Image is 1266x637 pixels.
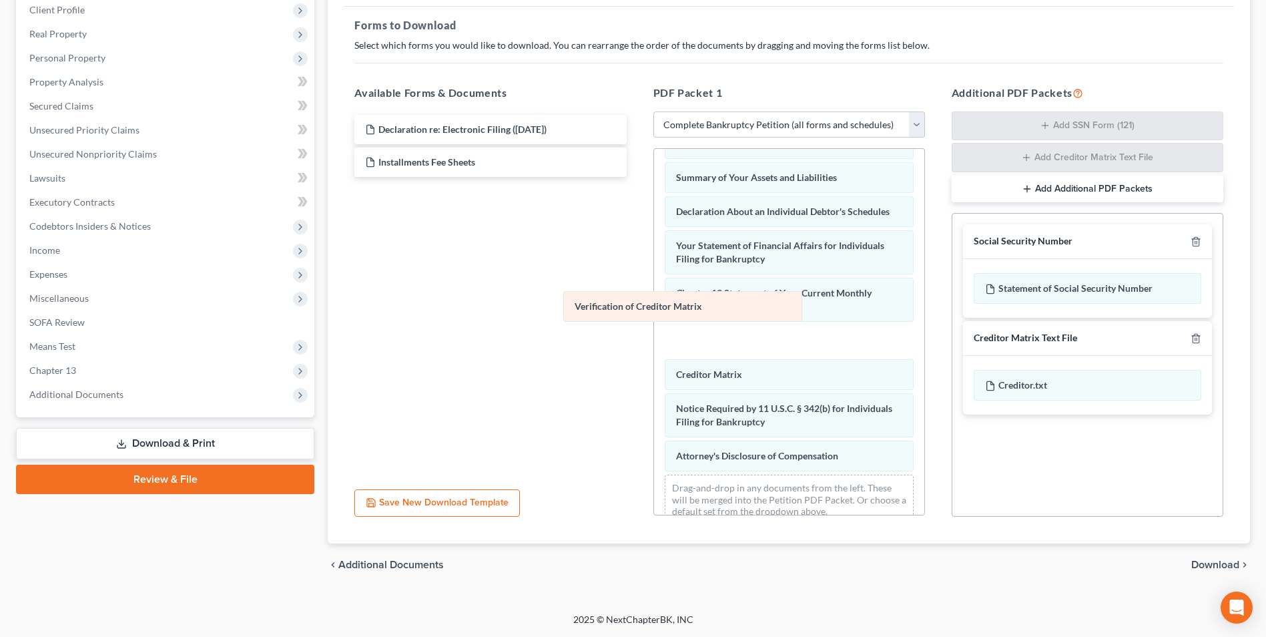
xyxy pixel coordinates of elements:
[29,268,67,280] span: Expenses
[1191,560,1250,570] button: Download chevron_right
[974,332,1077,345] div: Creditor Matrix Text File
[29,220,151,232] span: Codebtors Insiders & Notices
[378,156,475,168] span: Installments Fee Sheets
[676,240,884,264] span: Your Statement of Financial Affairs for Individuals Filing for Bankruptcy
[29,52,105,63] span: Personal Property
[974,370,1201,401] div: Creditor.txt
[1239,560,1250,570] i: chevron_right
[16,428,314,459] a: Download & Print
[19,190,314,214] a: Executory Contracts
[952,85,1223,101] h5: Additional PDF Packets
[253,613,1014,637] div: 2025 © NextChapterBK, INC
[338,560,444,570] span: Additional Documents
[29,124,139,136] span: Unsecured Priority Claims
[29,365,76,376] span: Chapter 13
[354,489,520,517] button: Save New Download Template
[1191,560,1239,570] span: Download
[328,560,338,570] i: chevron_left
[29,292,89,304] span: Miscellaneous
[974,273,1201,304] div: Statement of Social Security Number
[653,85,925,101] h5: PDF Packet 1
[29,244,60,256] span: Income
[29,196,115,208] span: Executory Contracts
[19,310,314,335] a: SOFA Review
[354,85,626,101] h5: Available Forms & Documents
[952,175,1223,203] button: Add Additional PDF Packets
[354,17,1223,33] h5: Forms to Download
[974,235,1072,248] div: Social Security Number
[19,70,314,94] a: Property Analysis
[328,560,444,570] a: chevron_left Additional Documents
[676,206,890,217] span: Declaration About an Individual Debtor's Schedules
[29,389,123,400] span: Additional Documents
[676,369,742,380] span: Creditor Matrix
[952,143,1223,172] button: Add Creditor Matrix Text File
[1221,592,1253,624] div: Open Intercom Messenger
[29,76,103,87] span: Property Analysis
[16,465,314,494] a: Review & File
[29,341,75,352] span: Means Test
[19,118,314,142] a: Unsecured Priority Claims
[676,403,892,427] span: Notice Required by 11 U.S.C. § 342(b) for Individuals Filing for Bankruptcy
[378,124,547,135] span: Declaration re: Electronic Filing ([DATE])
[575,300,702,312] span: Verification of Creditor Matrix
[19,166,314,190] a: Lawsuits
[676,450,838,461] span: Attorney's Disclosure of Compensation
[354,39,1223,52] p: Select which forms you would like to download. You can rearrange the order of the documents by dr...
[29,28,87,39] span: Real Property
[19,94,314,118] a: Secured Claims
[29,148,157,160] span: Unsecured Nonpriority Claims
[665,475,914,525] div: Drag-and-drop in any documents from the left. These will be merged into the Petition PDF Packet. ...
[29,100,93,112] span: Secured Claims
[29,316,85,328] span: SOFA Review
[676,172,837,183] span: Summary of Your Assets and Liabilities
[29,172,65,184] span: Lawsuits
[952,112,1223,141] button: Add SSN Form (121)
[676,287,872,312] span: Chapter 13 Statement of Your Current Monthly Income
[29,4,85,15] span: Client Profile
[19,142,314,166] a: Unsecured Nonpriority Claims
